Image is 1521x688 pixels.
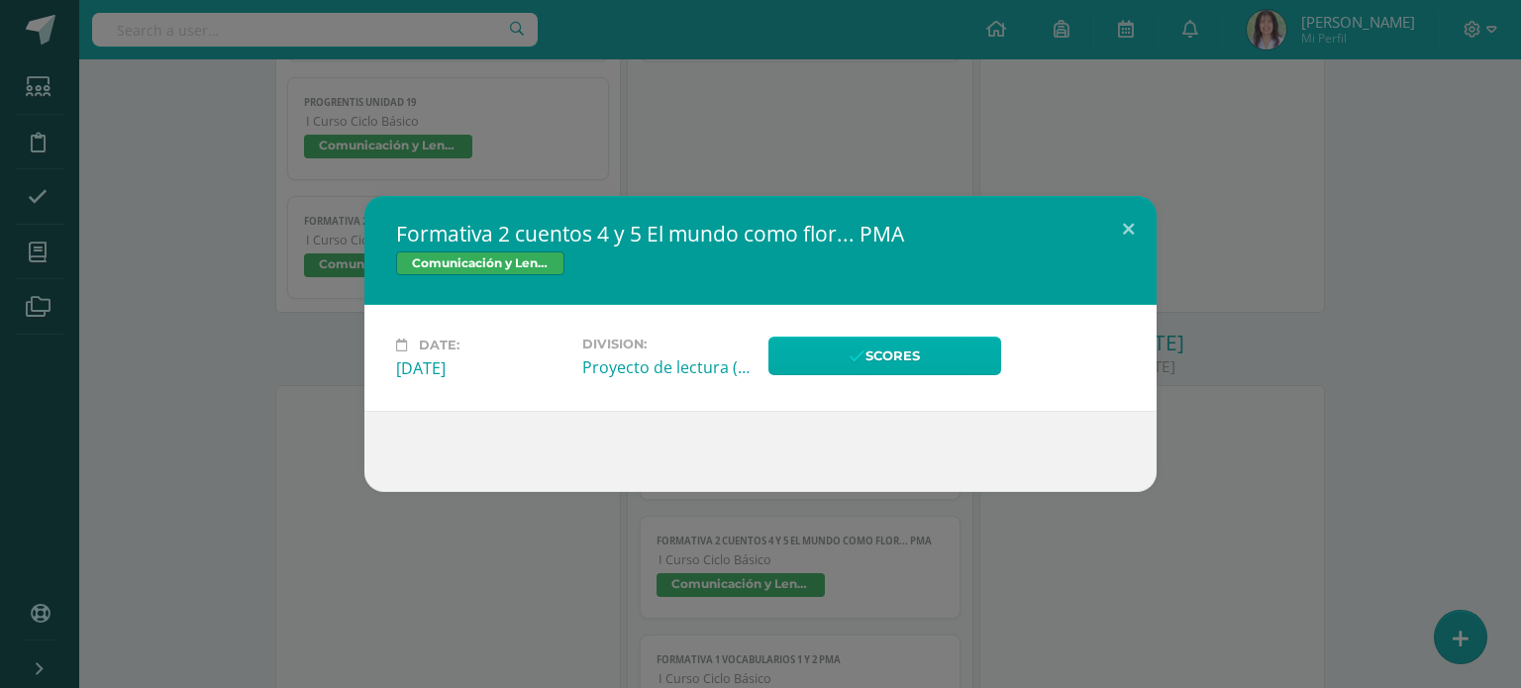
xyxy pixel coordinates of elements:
[582,337,753,351] label: Division:
[582,356,753,378] div: Proyecto de lectura (formativa)
[1100,196,1157,263] button: Close (Esc)
[396,220,1125,247] h2: Formativa 2 cuentos 4 y 5 El mundo como flor... PMA
[768,337,1001,375] a: Scores
[419,338,459,352] span: Date:
[396,251,564,275] a: Comunicación y Lenguaje, Idioma Español
[396,357,566,379] div: [DATE]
